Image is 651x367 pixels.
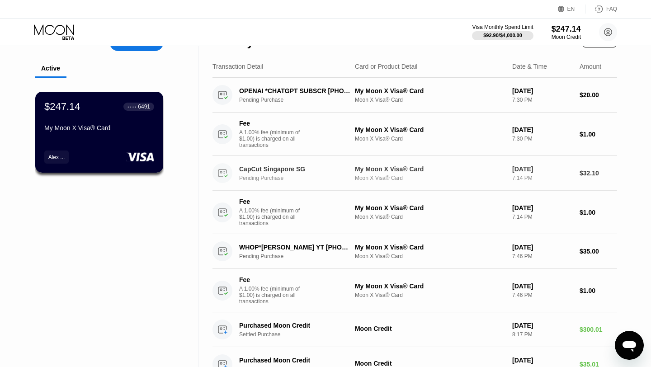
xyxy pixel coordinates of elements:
[239,198,302,205] div: Fee
[512,97,572,103] div: 7:30 PM
[355,87,505,94] div: My Moon X Visa® Card
[239,97,361,103] div: Pending Purchase
[355,175,505,181] div: Moon X Visa® Card
[138,104,150,110] div: 6491
[239,87,352,94] div: OPENAI *CHATGPT SUBSCR [PHONE_NUMBER] US
[212,78,617,113] div: OPENAI *CHATGPT SUBSCR [PHONE_NUMBER] USPending PurchaseMy Moon X Visa® CardMoon X Visa® Card[DAT...
[212,234,617,269] div: WHOP*[PERSON_NAME] YT [PHONE_NUMBER] USPending PurchaseMy Moon X Visa® CardMoon X Visa® Card[DATE...
[355,136,505,142] div: Moon X Visa® Card
[355,97,505,103] div: Moon X Visa® Card
[580,287,617,294] div: $1.00
[355,204,505,212] div: My Moon X Visa® Card
[512,357,572,364] div: [DATE]
[44,101,80,113] div: $247.14
[355,165,505,173] div: My Moon X Visa® Card
[44,124,154,132] div: My Moon X Visa® Card
[512,331,572,338] div: 8:17 PM
[239,244,352,251] div: WHOP*[PERSON_NAME] YT [PHONE_NUMBER] US
[512,282,572,290] div: [DATE]
[512,165,572,173] div: [DATE]
[239,331,361,338] div: Settled Purchase
[239,286,307,305] div: A 1.00% fee (minimum of $1.00) is charged on all transactions
[580,63,601,70] div: Amount
[512,87,572,94] div: [DATE]
[512,214,572,220] div: 7:14 PM
[35,92,163,173] div: $247.14● ● ● ●6491My Moon X Visa® CardAlex ...
[512,253,572,259] div: 7:46 PM
[212,269,617,312] div: FeeA 1.00% fee (minimum of $1.00) is charged on all transactionsMy Moon X Visa® CardMoon X Visa® ...
[580,169,617,177] div: $32.10
[512,175,572,181] div: 7:14 PM
[239,129,307,148] div: A 1.00% fee (minimum of $1.00) is charged on all transactions
[552,34,581,40] div: Moon Credit
[558,5,585,14] div: EN
[212,113,617,156] div: FeeA 1.00% fee (minimum of $1.00) is charged on all transactionsMy Moon X Visa® CardMoon X Visa® ...
[355,63,418,70] div: Card or Product Detail
[512,292,572,298] div: 7:46 PM
[212,191,617,234] div: FeeA 1.00% fee (minimum of $1.00) is charged on all transactionsMy Moon X Visa® CardMoon X Visa® ...
[512,322,572,329] div: [DATE]
[212,156,617,191] div: CapCut Singapore SGPending PurchaseMy Moon X Visa® CardMoon X Visa® Card[DATE]7:14 PM$32.10
[239,322,352,329] div: Purchased Moon Credit
[41,65,60,72] div: Active
[512,136,572,142] div: 7:30 PM
[355,292,505,298] div: Moon X Visa® Card
[512,63,547,70] div: Date & Time
[239,120,302,127] div: Fee
[580,91,617,99] div: $20.00
[239,175,361,181] div: Pending Purchase
[355,253,505,259] div: Moon X Visa® Card
[212,63,263,70] div: Transaction Detail
[512,244,572,251] div: [DATE]
[580,248,617,255] div: $35.00
[552,24,581,34] div: $247.14
[44,151,69,164] div: Alex ...
[355,282,505,290] div: My Moon X Visa® Card
[512,126,572,133] div: [DATE]
[239,276,302,283] div: Fee
[512,204,572,212] div: [DATE]
[472,24,533,40] div: Visa Monthly Spend Limit$92.90/$4,000.00
[355,214,505,220] div: Moon X Visa® Card
[472,24,533,30] div: Visa Monthly Spend Limit
[239,357,352,364] div: Purchased Moon Credit
[580,131,617,138] div: $1.00
[239,253,361,259] div: Pending Purchase
[585,5,617,14] div: FAQ
[355,360,505,367] div: Moon Credit
[212,312,617,347] div: Purchased Moon CreditSettled PurchaseMoon Credit[DATE]8:17 PM$300.01
[483,33,522,38] div: $92.90 / $4,000.00
[606,6,617,12] div: FAQ
[355,325,505,332] div: Moon Credit
[239,207,307,226] div: A 1.00% fee (minimum of $1.00) is charged on all transactions
[567,6,575,12] div: EN
[127,105,137,108] div: ● ● ● ●
[239,165,352,173] div: CapCut Singapore SG
[355,126,505,133] div: My Moon X Visa® Card
[580,326,617,333] div: $300.01
[580,209,617,216] div: $1.00
[355,244,505,251] div: My Moon X Visa® Card
[48,154,65,160] div: Alex ...
[552,24,581,40] div: $247.14Moon Credit
[615,331,644,360] iframe: Button to launch messaging window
